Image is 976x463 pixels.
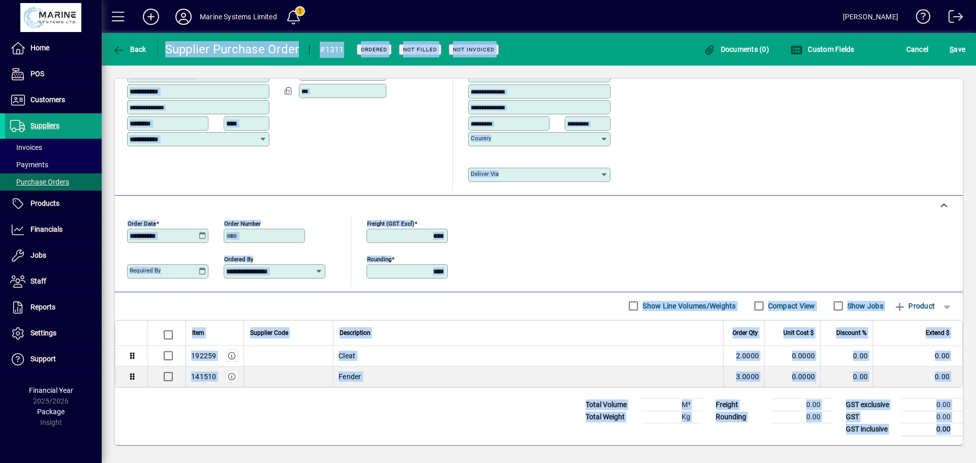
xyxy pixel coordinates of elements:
td: GST [841,411,902,423]
span: Staff [30,277,46,285]
div: 192259 [191,351,217,361]
a: Knowledge Base [908,2,931,35]
a: Home [5,36,102,61]
mat-label: Required by [130,267,161,274]
span: Custom Fields [790,45,855,53]
mat-label: Ordered by [224,255,253,262]
button: Save [947,40,968,58]
span: Payments [10,161,48,169]
a: Payments [5,156,102,173]
div: [PERSON_NAME] [843,9,898,25]
span: Extend $ [926,327,950,338]
a: Jobs [5,243,102,268]
span: Not Invoiced [453,46,495,53]
span: Supplier Code [250,327,288,338]
td: 0.0000 [764,366,820,387]
td: Rounding [711,411,772,423]
span: Product [894,298,935,314]
button: Documents (0) [700,40,772,58]
td: 0.00 [772,411,833,423]
td: M³ [642,398,703,411]
button: Product [889,297,940,315]
span: Financial Year [29,386,73,394]
mat-label: Country [471,135,491,142]
td: 0.00 [902,398,963,411]
span: Documents (0) [703,45,769,53]
a: POS [5,61,102,87]
a: Settings [5,321,102,346]
span: POS [30,70,44,78]
mat-label: Rounding [367,255,391,262]
label: Compact View [766,301,815,311]
span: Cleat [339,351,355,361]
button: Custom Fields [788,40,857,58]
span: Package [37,408,65,416]
td: 2.0000 [723,346,764,366]
button: Profile [167,8,200,26]
span: Discount % [836,327,867,338]
mat-label: Freight (GST excl) [367,220,414,227]
td: 3.0000 [723,366,764,387]
span: Unit Cost $ [783,327,814,338]
span: Item [192,327,204,338]
span: Products [30,199,59,207]
td: Total Weight [581,411,642,423]
a: Customers [5,87,102,113]
span: Back [112,45,146,53]
span: Description [340,327,371,338]
a: Logout [941,2,963,35]
label: Show Jobs [845,301,883,311]
span: Support [30,355,56,363]
td: GST exclusive [841,398,902,411]
span: Order Qty [733,327,758,338]
button: Back [110,40,149,58]
td: 0.00 [772,398,833,411]
span: Not Filled [403,46,437,53]
span: Ordered [361,46,387,53]
a: Financials [5,217,102,242]
span: Settings [30,329,56,337]
td: 0.00 [902,423,963,436]
div: Marine Systems Limited [200,9,277,25]
td: Freight [711,398,772,411]
span: Fender [339,372,361,382]
a: Products [5,191,102,217]
mat-label: Order date [128,220,156,227]
div: Supplier Purchase Order [165,41,299,57]
td: 0.00 [873,346,962,366]
div: #1311 [320,42,344,58]
td: 0.00 [873,366,962,387]
a: Support [5,347,102,372]
span: Reports [30,303,55,311]
div: 141510 [191,372,217,382]
span: Customers [30,96,65,104]
app-page-header-button: Back [102,40,158,58]
span: Purchase Orders [10,178,69,186]
span: Suppliers [30,121,59,130]
span: Home [30,44,49,52]
td: Kg [642,411,703,423]
td: 0.00 [820,346,873,366]
span: Cancel [906,41,929,57]
mat-label: Deliver via [471,170,499,177]
a: Staff [5,269,102,294]
span: ave [950,41,965,57]
mat-label: Order number [224,220,261,227]
button: Add [135,8,167,26]
td: 0.0000 [764,346,820,366]
td: 0.00 [902,411,963,423]
span: Jobs [30,251,46,259]
label: Show Line Volumes/Weights [640,301,736,311]
button: Cancel [904,40,931,58]
span: Invoices [10,143,42,151]
td: 0.00 [820,366,873,387]
a: Invoices [5,139,102,156]
td: GST inclusive [841,423,902,436]
span: S [950,45,954,53]
span: Financials [30,225,63,233]
a: Reports [5,295,102,320]
td: Total Volume [581,398,642,411]
a: Purchase Orders [5,173,102,191]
